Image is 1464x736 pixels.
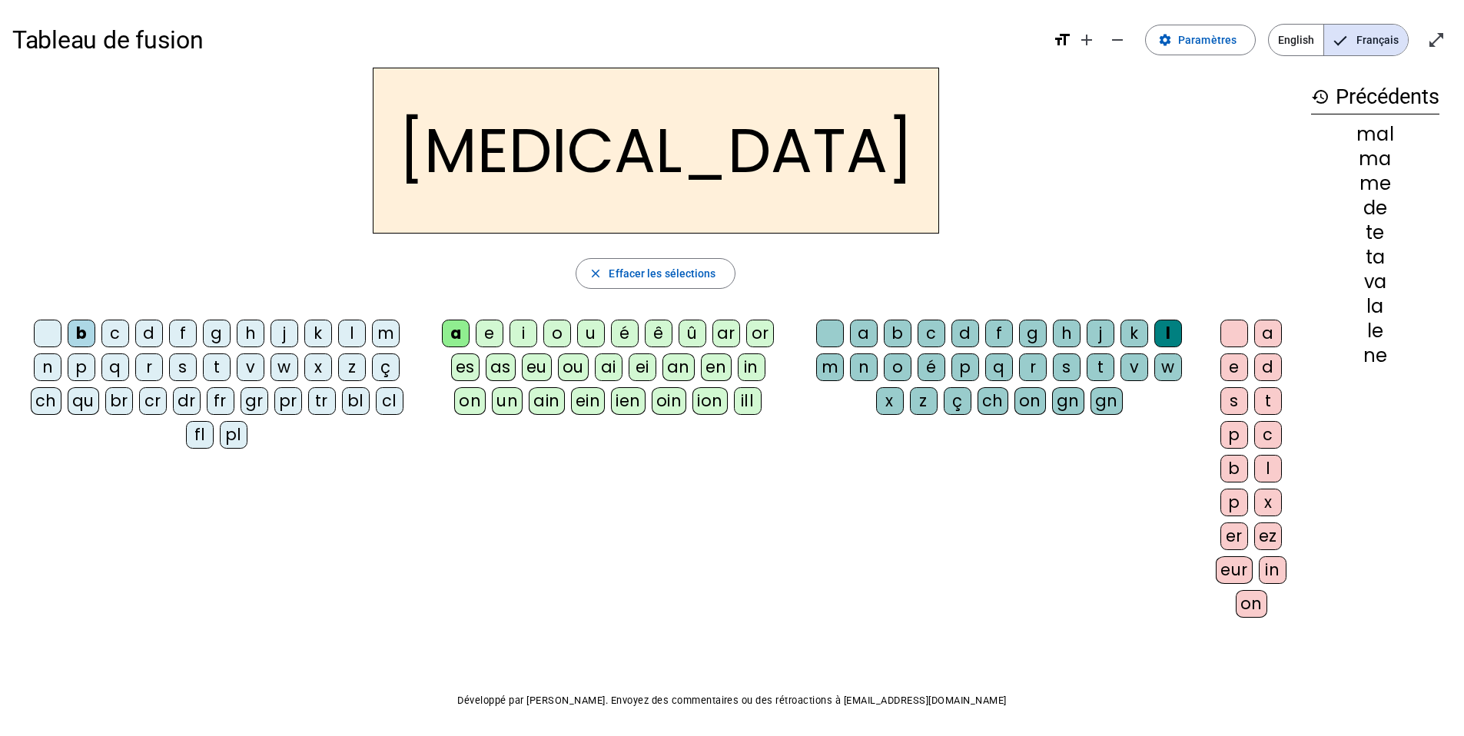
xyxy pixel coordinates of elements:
div: j [271,320,298,347]
div: ç [372,353,400,381]
div: p [68,353,95,381]
div: ç [944,387,971,415]
div: h [237,320,264,347]
div: l [1154,320,1182,347]
div: on [1014,387,1046,415]
div: gn [1091,387,1123,415]
div: g [203,320,231,347]
div: s [1053,353,1081,381]
div: ai [595,353,622,381]
div: ta [1311,248,1439,267]
mat-icon: close [589,267,603,280]
div: v [1120,353,1148,381]
div: ein [571,387,606,415]
div: s [1220,387,1248,415]
div: n [34,353,61,381]
div: me [1311,174,1439,193]
div: d [951,320,979,347]
button: Effacer les sélections [576,258,735,289]
div: i [510,320,537,347]
div: oin [652,387,687,415]
div: é [918,353,945,381]
div: ê [645,320,672,347]
div: w [271,353,298,381]
h1: Tableau de fusion [12,15,1041,65]
div: r [1019,353,1047,381]
div: o [884,353,911,381]
div: p [1220,421,1248,449]
div: ion [692,387,728,415]
h2: [MEDICAL_DATA] [373,68,939,234]
div: p [1220,489,1248,516]
div: pr [274,387,302,415]
div: in [738,353,765,381]
div: tr [308,387,336,415]
div: fr [207,387,234,415]
button: Diminuer la taille de la police [1102,25,1133,55]
div: br [105,387,133,415]
div: er [1220,522,1248,550]
div: mal [1311,125,1439,144]
mat-icon: history [1311,88,1330,106]
div: ch [978,387,1008,415]
div: c [101,320,129,347]
mat-icon: remove [1108,31,1127,49]
div: gr [241,387,268,415]
div: w [1154,353,1182,381]
mat-icon: open_in_full [1427,31,1446,49]
div: d [1254,353,1282,381]
span: Effacer les sélections [609,264,715,283]
div: va [1311,273,1439,291]
mat-icon: settings [1158,33,1172,47]
div: as [486,353,516,381]
div: ain [529,387,565,415]
div: eu [522,353,552,381]
div: ien [611,387,646,415]
div: t [1254,387,1282,415]
div: g [1019,320,1047,347]
div: d [135,320,163,347]
div: o [543,320,571,347]
div: de [1311,199,1439,217]
div: un [492,387,523,415]
div: u [577,320,605,347]
div: l [1254,455,1282,482]
div: qu [68,387,99,415]
div: on [1236,590,1267,618]
div: k [1120,320,1148,347]
div: c [1254,421,1282,449]
div: v [237,353,264,381]
mat-button-toggle-group: Language selection [1268,24,1409,56]
div: gn [1052,387,1084,415]
div: r [135,353,163,381]
div: a [442,320,470,347]
div: k [304,320,332,347]
div: pl [220,421,247,449]
div: ill [734,387,762,415]
mat-icon: add [1077,31,1096,49]
div: x [304,353,332,381]
div: f [985,320,1013,347]
div: ch [31,387,61,415]
span: Français [1324,25,1408,55]
div: q [985,353,1013,381]
div: û [679,320,706,347]
span: English [1269,25,1323,55]
div: te [1311,224,1439,242]
div: in [1259,556,1286,584]
div: la [1311,297,1439,316]
span: Paramètres [1178,31,1237,49]
div: l [338,320,366,347]
div: es [451,353,480,381]
div: on [454,387,486,415]
div: m [372,320,400,347]
div: x [1254,489,1282,516]
button: Augmenter la taille de la police [1071,25,1102,55]
div: z [910,387,938,415]
div: ne [1311,346,1439,365]
div: cr [139,387,167,415]
div: é [611,320,639,347]
button: Entrer en plein écran [1421,25,1452,55]
div: ar [712,320,740,347]
div: b [1220,455,1248,482]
